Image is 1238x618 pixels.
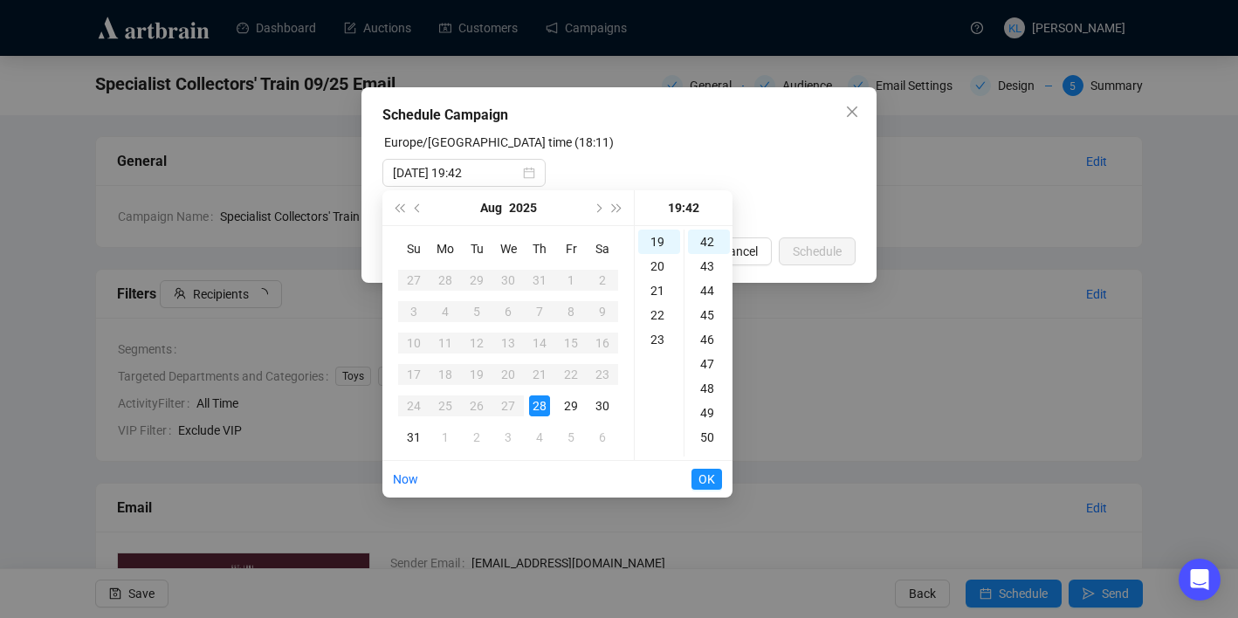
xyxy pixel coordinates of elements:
div: 11 [435,333,456,354]
div: 31 [403,427,424,448]
button: Choose a month [480,190,502,225]
th: Th [524,233,555,264]
td: 2025-08-14 [524,327,555,359]
td: 2025-07-31 [524,264,555,296]
div: 29 [561,395,581,416]
td: 2025-08-01 [555,264,587,296]
div: 50 [688,425,730,450]
div: 16 [592,333,613,354]
td: 2025-08-16 [587,327,618,359]
td: 2025-08-31 [398,422,430,453]
button: Schedule [779,237,856,265]
td: 2025-08-10 [398,327,430,359]
span: close [845,105,859,119]
td: 2025-08-17 [398,359,430,390]
div: 1 [435,427,456,448]
td: 2025-08-15 [555,327,587,359]
td: 2025-08-04 [430,296,461,327]
div: 4 [435,301,456,322]
td: 2025-09-03 [492,422,524,453]
button: Previous month (PageUp) [409,190,428,225]
td: 2025-08-24 [398,390,430,422]
td: 2025-07-30 [492,264,524,296]
div: 27 [498,395,519,416]
td: 2025-08-06 [492,296,524,327]
div: 42 [688,230,730,254]
td: 2025-07-27 [398,264,430,296]
td: 2025-08-30 [587,390,618,422]
div: 1 [561,270,581,291]
td: 2025-09-02 [461,422,492,453]
a: Now [393,472,418,486]
div: 31 [529,270,550,291]
div: 21 [529,364,550,385]
th: Su [398,233,430,264]
div: 45 [688,303,730,327]
div: 6 [592,427,613,448]
button: Close [838,98,866,126]
div: 24 [403,395,424,416]
div: 30 [592,395,613,416]
td: 2025-08-02 [587,264,618,296]
div: 25 [435,395,456,416]
div: 8 [561,301,581,322]
td: 2025-08-05 [461,296,492,327]
div: 22 [561,364,581,385]
span: OK [698,463,715,496]
div: 26 [466,395,487,416]
button: Cancel [707,237,772,265]
td: 2025-09-04 [524,422,555,453]
td: 2025-08-19 [461,359,492,390]
div: 20 [498,364,519,385]
td: 2025-08-08 [555,296,587,327]
div: 7 [529,301,550,322]
td: 2025-09-06 [587,422,618,453]
td: 2025-08-12 [461,327,492,359]
td: 2025-07-28 [430,264,461,296]
div: 29 [466,270,487,291]
div: 10 [403,333,424,354]
div: 19 [466,364,487,385]
th: We [492,233,524,264]
td: 2025-08-23 [587,359,618,390]
td: 2025-08-26 [461,390,492,422]
td: 2025-08-18 [430,359,461,390]
div: 14 [529,333,550,354]
div: 9 [592,301,613,322]
div: 27 [403,270,424,291]
div: 23 [592,364,613,385]
td: 2025-08-29 [555,390,587,422]
div: 51 [688,450,730,474]
td: 2025-08-20 [492,359,524,390]
div: 2 [466,427,487,448]
div: 13 [498,333,519,354]
td: 2025-08-07 [524,296,555,327]
td: 2025-08-09 [587,296,618,327]
button: Last year (Control + left) [389,190,409,225]
th: Tu [461,233,492,264]
button: Choose a year [509,190,537,225]
td: 2025-08-25 [430,390,461,422]
div: 19:42 [642,190,726,225]
button: OK [691,469,722,490]
div: 2 [592,270,613,291]
div: 22 [638,303,680,327]
div: 21 [638,278,680,303]
div: 48 [688,376,730,401]
label: Europe/London time (18:11) [384,135,614,149]
button: Next year (Control + right) [608,190,627,225]
div: 4 [529,427,550,448]
div: 3 [403,301,424,322]
td: 2025-08-22 [555,359,587,390]
td: 2025-09-01 [430,422,461,453]
div: 43 [688,254,730,278]
div: 49 [688,401,730,425]
div: 47 [688,352,730,376]
div: 28 [529,395,550,416]
div: Open Intercom Messenger [1179,559,1221,601]
div: 12 [466,333,487,354]
input: Select date [393,163,519,182]
td: 2025-09-05 [555,422,587,453]
div: 6 [498,301,519,322]
div: 5 [466,301,487,322]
